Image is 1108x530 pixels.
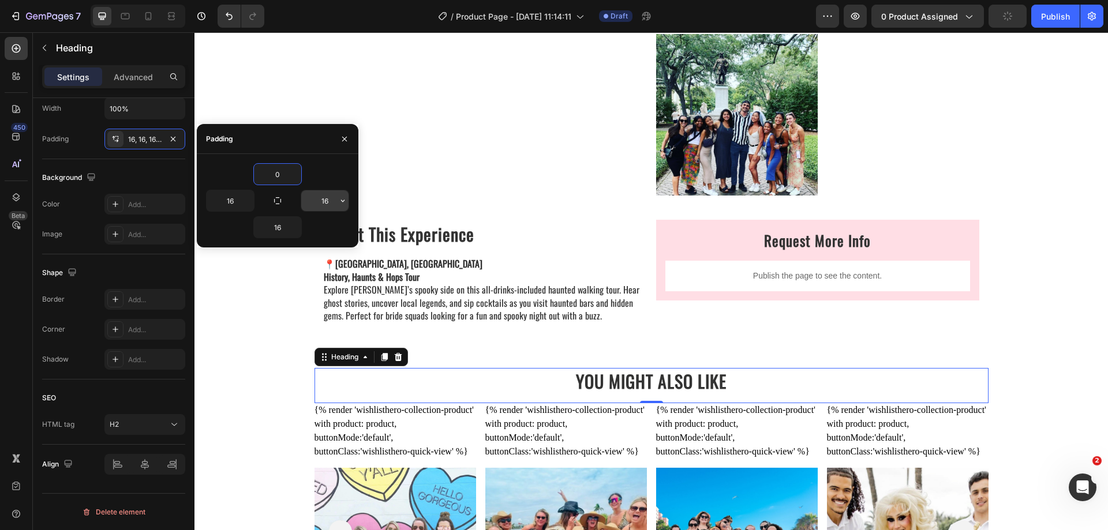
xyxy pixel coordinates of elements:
[207,190,254,211] input: Auto
[104,414,185,435] button: H2
[218,5,264,28] div: Undo/Redo
[42,354,69,364] div: Shadow
[128,134,162,145] div: 16, 16, 16, 16
[128,200,182,210] div: Add...
[42,265,79,281] div: Shape
[194,32,1108,530] iframe: Design area
[1069,473,1096,501] iframe: Intercom live chat
[206,134,233,144] div: Padding
[57,71,89,83] p: Settings
[1092,456,1102,465] span: 2
[254,217,301,238] input: Auto
[5,5,86,28] button: 7
[42,419,74,430] div: HTML tag
[1041,10,1070,22] div: Publish
[471,238,776,250] p: Publish the page to see the content.
[462,371,623,426] div: {% render 'wishlisthero-collection-product' with product: product, buttonMode:'default', buttonCl...
[381,336,532,362] strong: YOU MIGHT ALSO LIKE
[1031,5,1080,28] button: Publish
[632,371,794,426] div: {% render 'wishlisthero-collection-product' with product: product, buttonMode:'default', buttonCl...
[42,324,65,334] div: Corner
[42,134,69,144] div: Padding
[120,371,282,426] div: {% render 'wishlisthero-collection-product' with product: product, buttonMode:'default', buttonCl...
[128,325,182,335] div: Add...
[128,355,182,365] div: Add...
[456,10,571,22] span: Product Page - [DATE] 11:14:11
[42,103,61,114] div: Width
[757,488,780,511] button: Carousel Next Arrow
[42,393,56,403] div: SEO
[11,123,28,132] div: 450
[301,190,349,211] input: Auto
[9,211,28,220] div: Beta
[42,170,98,186] div: Background
[611,11,628,21] span: Draft
[42,229,62,239] div: Image
[471,197,776,228] h2: Request More Info
[56,41,181,55] p: Heading
[291,371,452,426] div: {% render 'wishlisthero-collection-product' with product: product, buttonMode:'default', buttonCl...
[134,488,158,511] button: Carousel Back Arrow
[451,10,454,22] span: /
[76,9,81,23] p: 7
[105,98,185,119] input: Auto
[881,10,958,22] span: 0 product assigned
[128,230,182,240] div: Add...
[128,295,182,305] div: Add...
[871,5,984,28] button: 0 product assigned
[42,457,75,472] div: Align
[42,199,60,209] div: Color
[110,420,119,428] span: H2
[82,505,145,519] div: Delete element
[114,71,153,83] p: Advanced
[42,294,65,305] div: Border
[254,164,301,185] input: Auto
[134,319,166,330] div: Heading
[42,503,185,521] button: Delete element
